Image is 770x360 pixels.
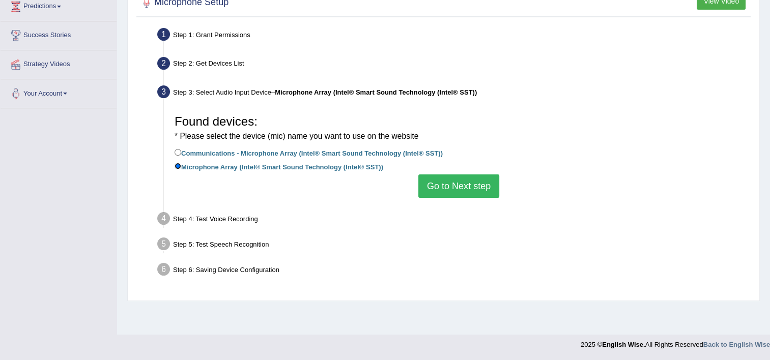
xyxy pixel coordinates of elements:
[153,234,755,257] div: Step 5: Test Speech Recognition
[703,341,770,348] a: Back to English Wise
[275,88,477,96] b: Microphone Array (Intel® Smart Sound Technology (Intel® SST))
[153,260,755,282] div: Step 6: Saving Device Configuration
[175,132,418,140] small: * Please select the device (mic) name you want to use on the website
[153,54,755,76] div: Step 2: Get Devices List
[1,79,117,105] a: Your Account
[175,115,743,142] h3: Found devices:
[1,50,117,76] a: Strategy Videos
[153,209,755,231] div: Step 4: Test Voice Recording
[602,341,645,348] strong: English Wise.
[153,82,755,105] div: Step 3: Select Audio Input Device
[175,163,181,169] input: Microphone Array (Intel® Smart Sound Technology (Intel® SST))
[581,335,770,349] div: 2025 © All Rights Reserved
[1,21,117,47] a: Success Stories
[175,147,443,158] label: Communications - Microphone Array (Intel® Smart Sound Technology (Intel® SST))
[175,161,383,172] label: Microphone Array (Intel® Smart Sound Technology (Intel® SST))
[175,149,181,156] input: Communications - Microphone Array (Intel® Smart Sound Technology (Intel® SST))
[271,88,477,96] span: –
[153,25,755,47] div: Step 1: Grant Permissions
[418,174,499,198] button: Go to Next step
